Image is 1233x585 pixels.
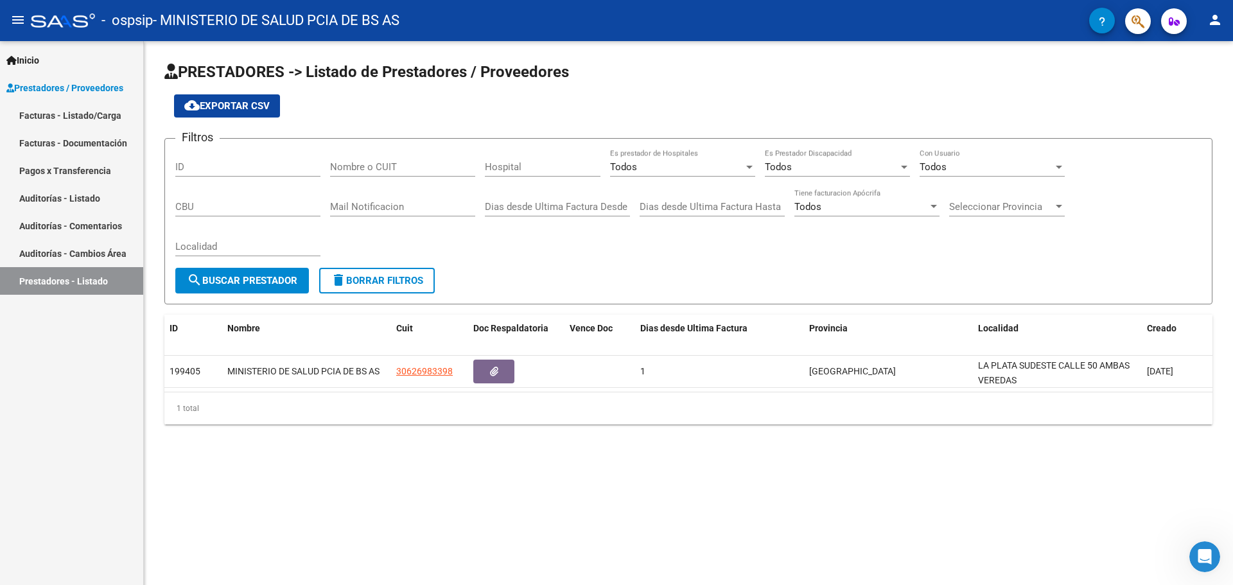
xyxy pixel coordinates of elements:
[164,63,569,81] span: PRESTADORES -> Listado de Prestadores / Proveedores
[331,275,423,286] span: Borrar Filtros
[170,323,178,333] span: ID
[396,366,453,376] span: 30626983398
[319,268,435,293] button: Borrar Filtros
[570,323,613,333] span: Vence Doc
[794,201,821,213] span: Todos
[640,366,645,376] span: 1
[184,100,270,112] span: Exportar CSV
[10,12,26,28] mat-icon: menu
[1207,12,1223,28] mat-icon: person
[222,315,391,342] datatable-header-cell: Nombre
[1147,323,1176,333] span: Creado
[635,315,804,342] datatable-header-cell: Dias desde Ultima Factura
[973,315,1142,342] datatable-header-cell: Localidad
[396,323,413,333] span: Cuit
[170,366,200,376] span: 199405
[227,364,386,379] div: MINISTERIO DE SALUD PCIA DE BS AS
[164,392,1212,424] div: 1 total
[1147,366,1173,376] span: [DATE]
[804,315,973,342] datatable-header-cell: Provincia
[978,360,1130,385] span: LA PLATA SUDESTE CALLE 50 AMBAS VEREDAS
[564,315,635,342] datatable-header-cell: Vence Doc
[175,268,309,293] button: Buscar Prestador
[1142,315,1212,342] datatable-header-cell: Creado
[6,53,39,67] span: Inicio
[6,81,123,95] span: Prestadores / Proveedores
[184,98,200,113] mat-icon: cloud_download
[473,323,548,333] span: Doc Respaldatoria
[174,94,280,118] button: Exportar CSV
[391,315,468,342] datatable-header-cell: Cuit
[227,323,260,333] span: Nombre
[640,323,748,333] span: Dias desde Ultima Factura
[610,161,637,173] span: Todos
[187,275,297,286] span: Buscar Prestador
[978,323,1019,333] span: Localidad
[187,272,202,288] mat-icon: search
[809,323,848,333] span: Provincia
[920,161,947,173] span: Todos
[809,366,896,376] span: [GEOGRAPHIC_DATA]
[765,161,792,173] span: Todos
[101,6,153,35] span: - ospsip
[331,272,346,288] mat-icon: delete
[164,315,222,342] datatable-header-cell: ID
[468,315,564,342] datatable-header-cell: Doc Respaldatoria
[175,128,220,146] h3: Filtros
[1189,541,1220,572] iframe: Intercom live chat
[949,201,1053,213] span: Seleccionar Provincia
[153,6,399,35] span: - MINISTERIO DE SALUD PCIA DE BS AS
